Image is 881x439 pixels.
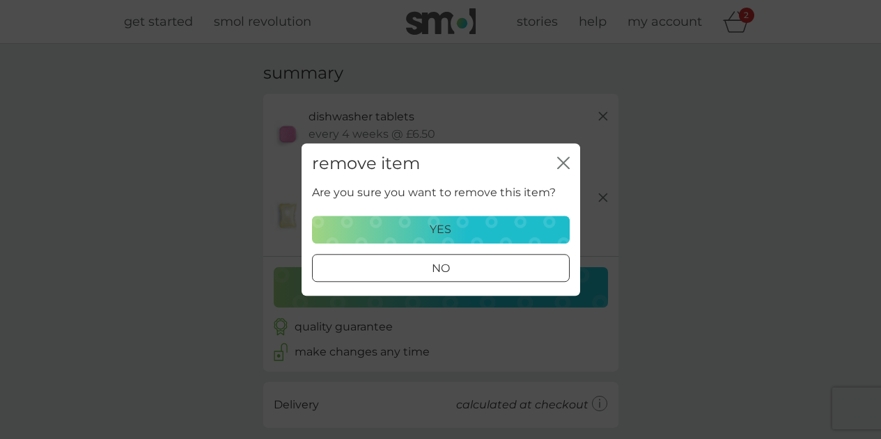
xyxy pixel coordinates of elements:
p: Are you sure you want to remove this item? [312,184,556,202]
button: close [557,157,570,171]
button: no [312,254,570,282]
p: no [432,260,450,278]
h2: remove item [312,154,420,174]
p: yes [430,221,451,239]
button: yes [312,216,570,244]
